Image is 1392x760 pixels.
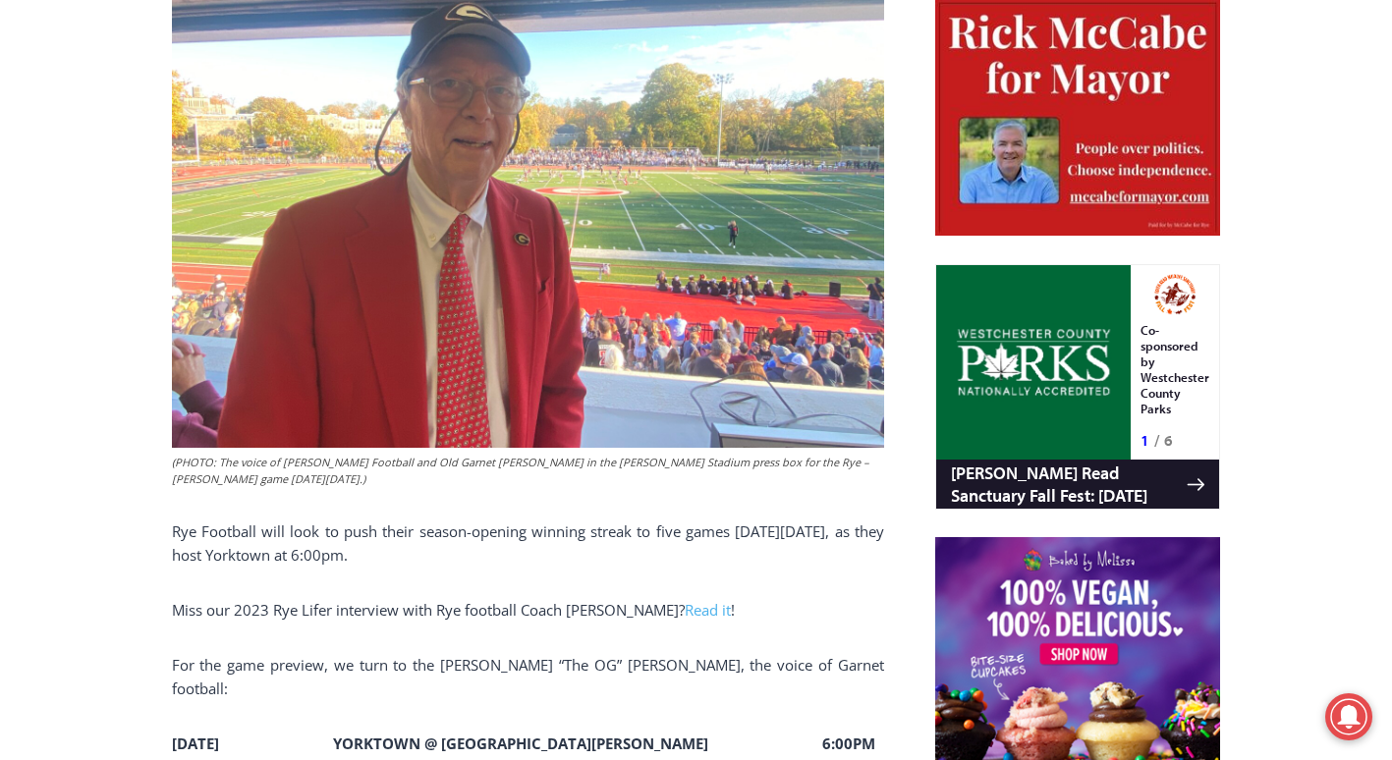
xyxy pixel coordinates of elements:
[685,600,731,620] a: Read it
[172,598,884,622] p: Miss our 2023 Rye Lifer interview with Rye football Coach [PERSON_NAME]? !
[172,454,884,488] figcaption: (PHOTO: The voice of [PERSON_NAME] Football and Old Garnet [PERSON_NAME] in the [PERSON_NAME] Sta...
[229,166,238,186] div: 6
[205,166,214,186] div: 1
[172,653,884,700] p: For the game preview, we turn to the [PERSON_NAME] “The OG” [PERSON_NAME], the voice of Garnet fo...
[496,1,928,190] div: "[PERSON_NAME] and I covered the [DATE] Parade, which was a really eye opening experience as I ha...
[514,195,911,240] span: Intern @ [DOMAIN_NAME]
[219,166,224,186] div: /
[1,1,195,195] img: s_800_29ca6ca9-f6cc-433c-a631-14f6620ca39b.jpeg
[473,190,952,244] a: Intern @ [DOMAIN_NAME]
[205,58,274,161] div: Co-sponsored by Westchester County Parks
[172,519,884,567] p: Rye Football will look to push their season-opening winning streak to five games [DATE][DATE], as...
[1,195,284,244] a: [PERSON_NAME] Read Sanctuary Fall Fest: [DATE]
[172,733,875,753] strong: [DATE] YORKTOWN @ [GEOGRAPHIC_DATA][PERSON_NAME] 6:00PM
[16,197,251,243] h4: [PERSON_NAME] Read Sanctuary Fall Fest: [DATE]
